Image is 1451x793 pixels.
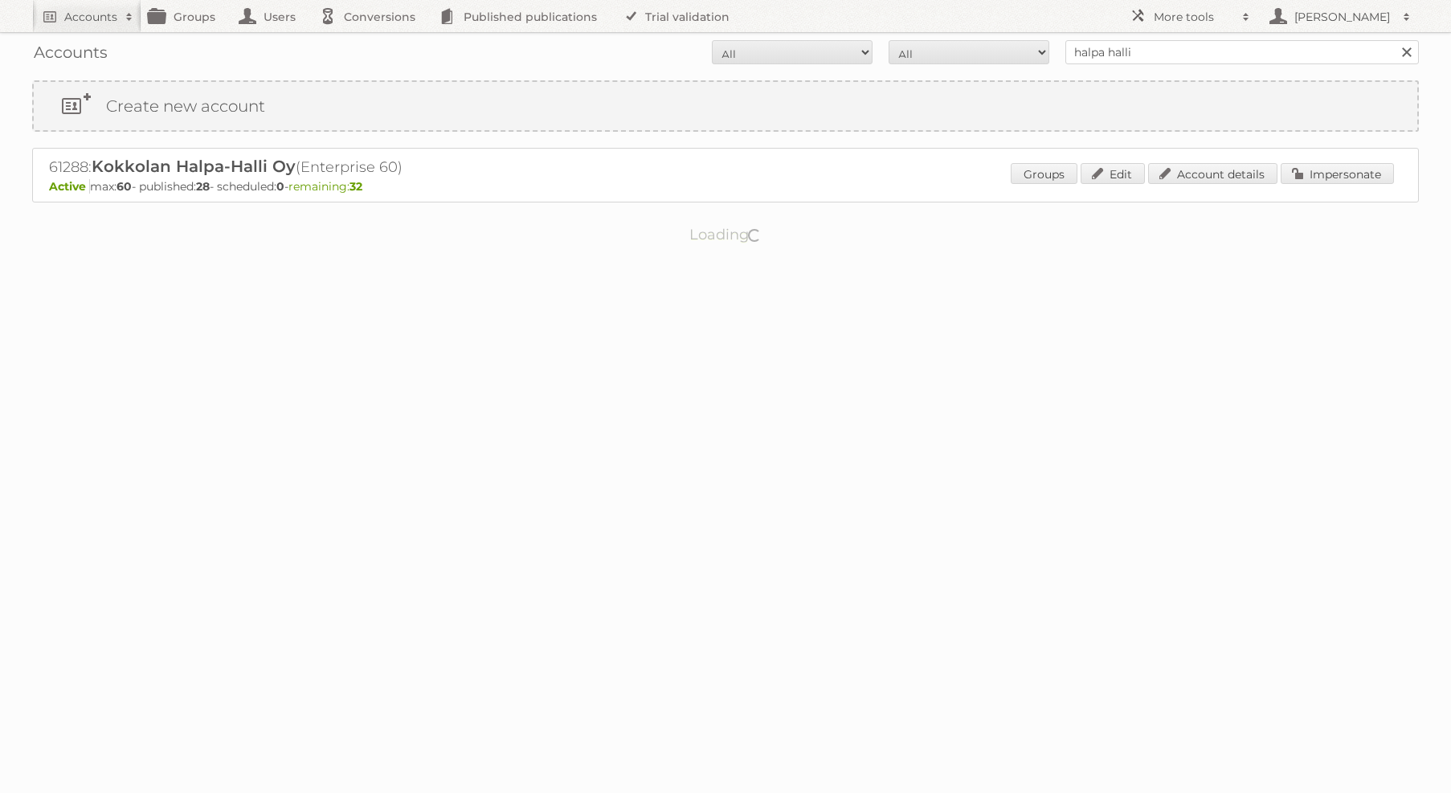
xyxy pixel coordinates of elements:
span: remaining: [288,179,362,194]
a: Groups [1011,163,1077,184]
a: Create new account [34,82,1417,130]
strong: 0 [276,179,284,194]
a: Impersonate [1281,163,1394,184]
p: Loading [639,219,813,251]
h2: More tools [1154,9,1234,25]
strong: 32 [349,179,362,194]
span: Kokkolan Halpa-Halli Oy [92,157,296,176]
a: Edit [1081,163,1145,184]
h2: 61288: (Enterprise 60) [49,157,611,178]
strong: 60 [116,179,132,194]
p: max: - published: - scheduled: - [49,179,1402,194]
h2: Accounts [64,9,117,25]
span: Active [49,179,90,194]
h2: [PERSON_NAME] [1290,9,1395,25]
strong: 28 [196,179,210,194]
a: Account details [1148,163,1277,184]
